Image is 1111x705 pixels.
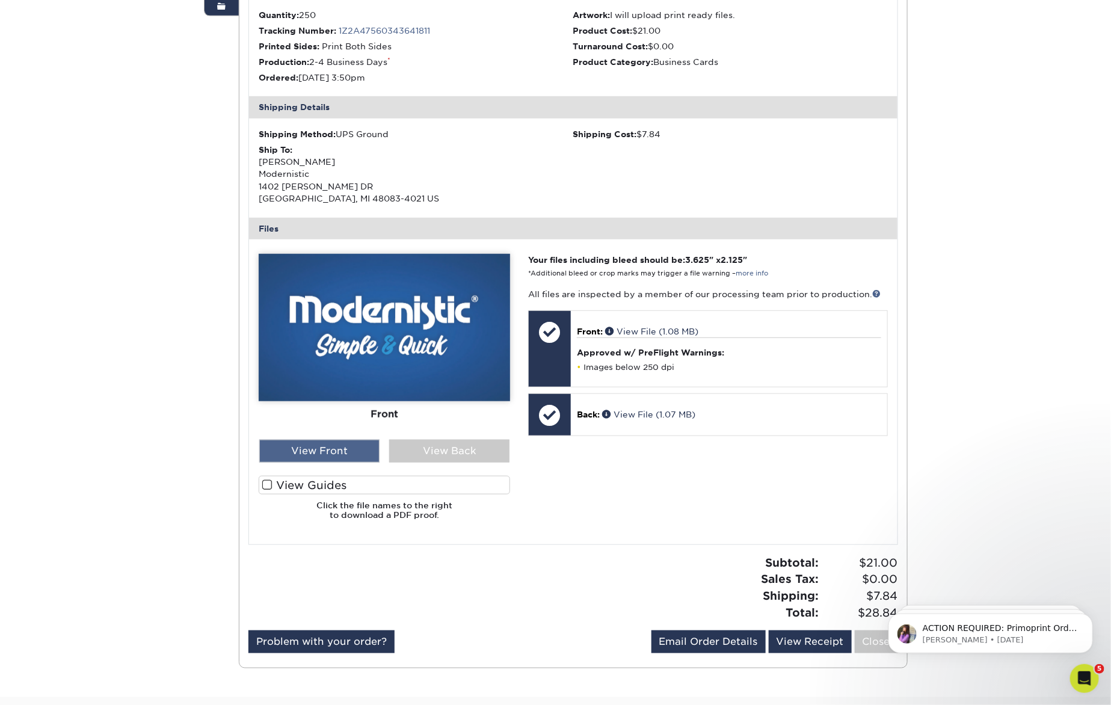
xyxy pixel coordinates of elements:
[259,476,510,494] label: View Guides
[528,288,887,300] p: All files are inspected by a member of our processing team prior to production.
[249,218,897,239] div: Files
[577,348,881,357] h4: Approved w/ PreFlight Warnings:
[573,9,888,21] li: I will upload print ready files.
[736,269,768,277] a: more info
[762,572,819,585] strong: Sales Tax:
[573,128,888,140] div: $7.84
[823,588,898,605] span: $7.84
[602,410,695,419] a: View File (1.07 MB)
[339,26,430,35] a: 1Z2A47560343641811
[248,630,395,653] a: Problem with your order?
[769,630,852,653] a: View Receipt
[1095,664,1104,674] span: 5
[577,362,881,372] li: Images below 250 dpi
[259,26,336,35] strong: Tracking Number:
[528,269,768,277] small: *Additional bleed or crop marks may trigger a file warning –
[259,73,298,82] strong: Ordered:
[577,327,603,336] span: Front:
[259,145,292,155] strong: Ship To:
[823,571,898,588] span: $0.00
[573,42,648,51] strong: Turnaround Cost:
[322,42,392,51] span: Print Both Sides
[763,589,819,602] strong: Shipping:
[259,500,510,530] h6: Click the file names to the right to download a PDF proof.
[259,144,573,205] div: [PERSON_NAME] Modernistic 1402 [PERSON_NAME] DR [GEOGRAPHIC_DATA], MI 48083-4021 US
[259,10,299,20] strong: Quantity:
[577,410,600,419] span: Back:
[870,588,1111,673] iframe: Intercom notifications message
[259,42,319,51] strong: Printed Sides:
[259,9,573,21] li: 250
[605,327,698,336] a: View File (1.08 MB)
[651,630,766,653] a: Email Order Details
[721,255,743,265] span: 2.125
[573,56,888,68] li: Business Cards
[573,129,637,139] strong: Shipping Cost:
[259,56,573,68] li: 2-4 Business Days
[259,440,380,463] div: View Front
[259,57,309,67] strong: Production:
[528,255,747,265] strong: Your files including bleed should be: " x "
[685,255,709,265] span: 3.625
[573,40,888,52] li: $0.00
[573,25,888,37] li: $21.00
[1070,664,1099,693] iframe: Intercom live chat
[52,35,207,391] span: ACTION REQUIRED: Primoprint Order 25922-33972-33624 Thank you for placing your print order with P...
[766,556,819,569] strong: Subtotal:
[259,128,573,140] div: UPS Ground
[259,72,573,84] li: [DATE] 3:50pm
[573,10,611,20] strong: Artwork:
[389,440,509,463] div: View Back
[52,46,208,57] p: Message from Erica, sent 1d ago
[786,606,819,619] strong: Total:
[573,26,633,35] strong: Product Cost:
[259,401,510,428] div: Front
[259,129,336,139] strong: Shipping Method:
[855,630,898,653] a: Close
[573,57,654,67] strong: Product Category:
[823,555,898,571] span: $21.00
[249,96,897,118] div: Shipping Details
[823,605,898,621] span: $28.84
